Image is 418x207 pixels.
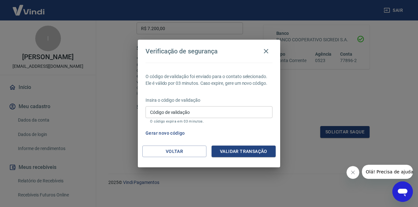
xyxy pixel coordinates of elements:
[142,146,206,157] button: Voltar
[212,146,276,157] button: Validar transação
[143,127,188,139] button: Gerar novo código
[347,166,359,179] iframe: Fechar mensagem
[4,4,54,10] span: Olá! Precisa de ajuda?
[146,97,272,104] p: Insira o código de validação
[392,181,413,202] iframe: Botão para abrir a janela de mensagens
[362,165,413,179] iframe: Mensagem da empresa
[146,73,272,87] p: O código de validação foi enviado para o contato selecionado. Ele é válido por 03 minutos. Caso e...
[146,47,218,55] h4: Verificação de segurança
[150,119,268,123] p: O código expira em 03 minutos.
